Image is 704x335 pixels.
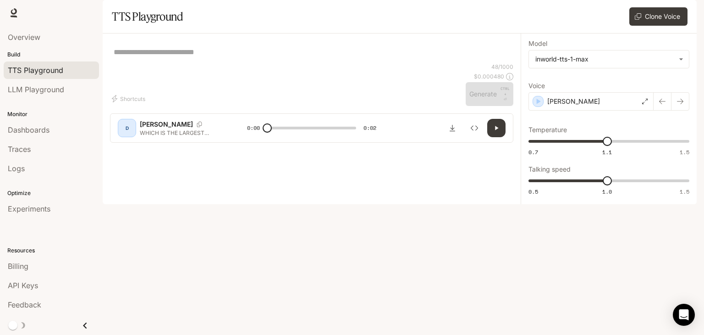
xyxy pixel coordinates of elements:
span: 0:00 [247,123,260,133]
button: Download audio [443,119,462,137]
p: [PERSON_NAME] [140,120,193,129]
span: 0.7 [528,148,538,156]
p: 48 / 1000 [491,63,513,71]
span: 1.1 [602,148,612,156]
p: Temperature [528,127,567,133]
div: inworld-tts-1-max [535,55,674,64]
p: Talking speed [528,166,571,173]
div: Open Intercom Messenger [673,304,695,326]
button: Inspect [465,119,484,137]
span: 0.5 [528,188,538,195]
h1: TTS Playground [112,7,183,26]
span: 1.0 [602,188,612,195]
div: inworld-tts-1-max [529,50,689,68]
span: 1.5 [680,148,689,156]
span: 1.5 [680,188,689,195]
button: Copy Voice ID [193,122,206,127]
button: Shortcuts [110,91,149,106]
p: $ 0.000480 [474,73,504,80]
p: Voice [528,83,545,89]
p: [PERSON_NAME] [547,97,600,106]
div: D [120,121,134,135]
button: Clone Voice [629,7,687,26]
span: 0:02 [363,123,376,133]
p: Model [528,40,547,47]
p: WHICH IS THE LARGEST PLANET IN OUR SOLAR SYSTEM? [140,129,225,137]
